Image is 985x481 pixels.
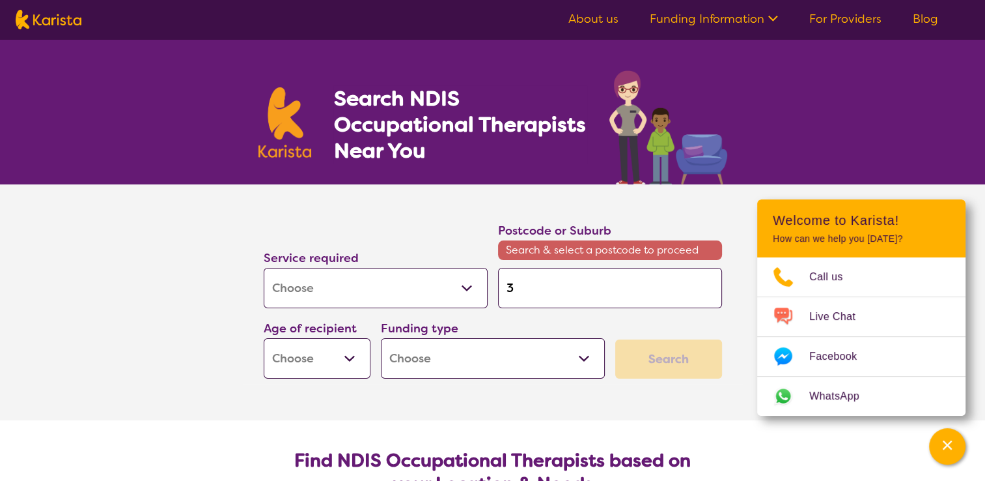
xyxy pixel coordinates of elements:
[381,321,458,336] label: Funding type
[809,307,871,327] span: Live Chat
[757,199,965,416] div: Channel Menu
[809,386,875,406] span: WhatsApp
[264,250,359,266] label: Service required
[650,11,778,27] a: Funding Information
[773,233,950,244] p: How can we help you [DATE]?
[498,241,722,260] span: Search & select a postcode to proceed
[913,11,938,27] a: Blog
[757,377,965,416] a: Web link opens in a new tab.
[264,321,357,336] label: Age of recipient
[929,428,965,465] button: Channel Menu
[333,85,587,164] h1: Search NDIS Occupational Therapists Near You
[757,257,965,416] ul: Choose channel
[773,212,950,228] h2: Welcome to Karista!
[16,10,81,29] img: Karista logo
[809,267,859,287] span: Call us
[809,347,872,366] span: Facebook
[609,70,727,184] img: occupational-therapy
[568,11,618,27] a: About us
[498,268,722,308] input: Type
[498,223,611,239] label: Postcode or Suburb
[809,11,881,27] a: For Providers
[258,87,312,158] img: Karista logo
